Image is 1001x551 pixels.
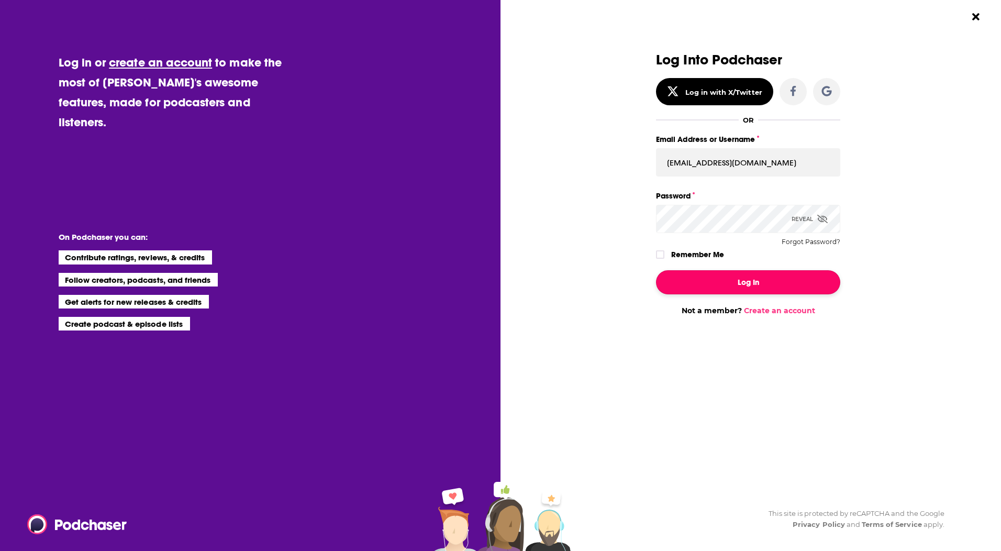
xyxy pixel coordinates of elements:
li: Follow creators, podcasts, and friends [59,273,218,286]
li: Get alerts for new releases & credits [59,295,209,308]
div: OR [743,116,754,124]
label: Password [656,189,840,203]
div: This site is protected by reCAPTCHA and the Google and apply. [760,508,944,530]
div: Not a member? [656,306,840,315]
h3: Log Into Podchaser [656,52,840,68]
li: On Podchaser you can: [59,232,268,242]
button: Log in with X/Twitter [656,78,773,105]
label: Email Address or Username [656,133,840,146]
a: create an account [109,55,212,70]
a: Terms of Service [862,520,922,528]
a: Create an account [744,306,815,315]
div: Log in with X/Twitter [685,88,762,96]
label: Remember Me [671,248,724,261]
li: Contribute ratings, reviews, & credits [59,250,213,264]
button: Close Button [966,7,986,27]
button: Log In [656,270,840,294]
li: Create podcast & episode lists [59,317,190,330]
img: Podchaser - Follow, Share and Rate Podcasts [27,514,128,534]
div: Reveal [792,205,828,233]
a: Podchaser - Follow, Share and Rate Podcasts [27,514,119,534]
input: Email Address or Username [656,148,840,177]
a: Privacy Policy [793,520,845,528]
button: Forgot Password? [782,238,840,246]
